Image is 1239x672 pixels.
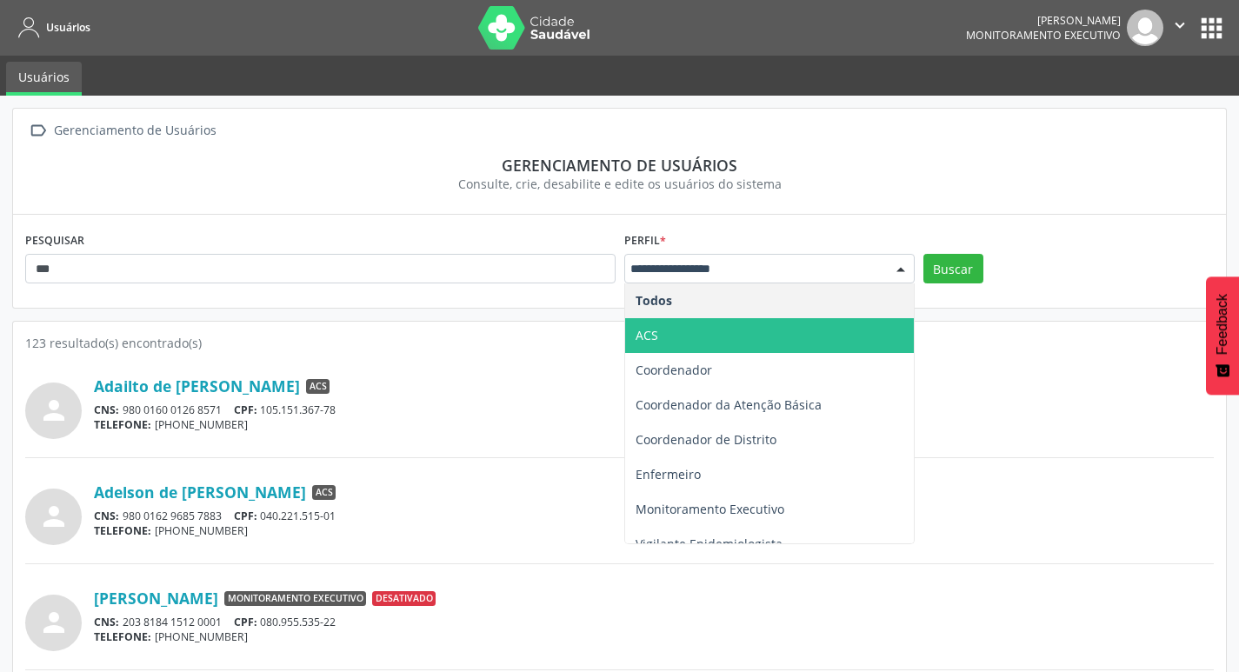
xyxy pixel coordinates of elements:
div: [PERSON_NAME] [966,13,1121,28]
span: ACS [636,327,658,343]
span: Vigilante Epidemiologista [636,536,783,552]
button:  [1163,10,1196,46]
div: 980 0162 9685 7883 040.221.515-01 [94,509,1214,523]
img: img [1127,10,1163,46]
div: [PHONE_NUMBER] [94,629,1214,644]
div: 980 0160 0126 8571 105.151.367-78 [94,403,1214,417]
a: Adelson de [PERSON_NAME] [94,482,306,502]
a: Adailto de [PERSON_NAME] [94,376,300,396]
button: Buscar [923,254,983,283]
span: CPF: [234,509,257,523]
span: TELEFONE: [94,629,151,644]
button: Feedback - Mostrar pesquisa [1206,276,1239,395]
div: Gerenciamento de Usuários [50,118,219,143]
div: 123 resultado(s) encontrado(s) [25,334,1214,352]
span: Monitoramento Executivo [224,591,366,607]
label: PESQUISAR [25,227,84,254]
label: Perfil [624,227,666,254]
button: apps [1196,13,1227,43]
a: Usuários [6,62,82,96]
span: TELEFONE: [94,523,151,538]
a: Usuários [12,13,90,42]
div: [PHONE_NUMBER] [94,417,1214,432]
span: Coordenador da Atenção Básica [636,396,822,413]
span: Coordenador [636,362,712,378]
i:  [25,118,50,143]
span: Monitoramento Executivo [636,501,784,517]
span: CNS: [94,403,119,417]
span: CNS: [94,615,119,629]
span: Monitoramento Executivo [966,28,1121,43]
span: CPF: [234,615,257,629]
span: Feedback [1215,294,1230,355]
span: TELEFONE: [94,417,151,432]
i: person [38,501,70,532]
span: Enfermeiro [636,466,701,482]
span: Desativado [372,591,436,607]
i: person [38,395,70,426]
span: ACS [306,379,330,395]
span: CNS: [94,509,119,523]
span: Todos [636,292,672,309]
div: Gerenciamento de usuários [37,156,1202,175]
div: 203 8184 1512 0001 080.955.535-22 [94,615,1214,629]
div: [PHONE_NUMBER] [94,523,1214,538]
a: [PERSON_NAME] [94,589,218,608]
div: Consulte, crie, desabilite e edite os usuários do sistema [37,175,1202,193]
span: Coordenador de Distrito [636,431,776,448]
span: Usuários [46,20,90,35]
span: ACS [312,485,336,501]
a:  Gerenciamento de Usuários [25,118,219,143]
i:  [1170,16,1189,35]
span: CPF: [234,403,257,417]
